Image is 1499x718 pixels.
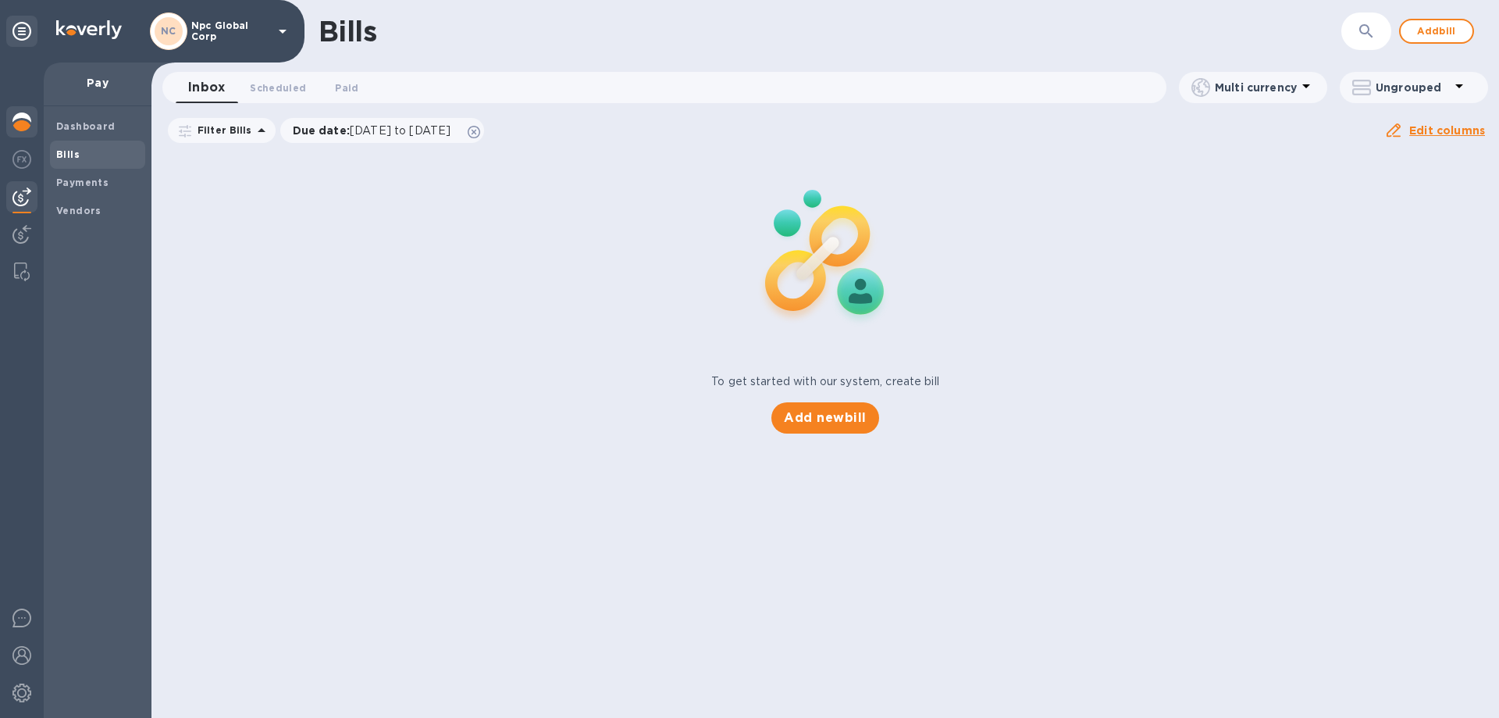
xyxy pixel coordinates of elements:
b: Payments [56,177,109,188]
img: Logo [56,20,122,39]
u: Edit columns [1409,124,1485,137]
p: Multi currency [1215,80,1297,95]
b: Dashboard [56,120,116,132]
div: Due date:[DATE] to [DATE] [280,118,485,143]
button: Addbill [1399,19,1474,44]
p: Pay [56,75,139,91]
span: [DATE] to [DATE] [350,124,450,137]
button: Add newbill [771,402,878,434]
span: Inbox [188,77,225,98]
h1: Bills [319,15,376,48]
p: Ungrouped [1376,80,1450,95]
b: NC [161,25,176,37]
img: Foreign exchange [12,150,31,169]
p: Filter Bills [191,123,252,137]
p: Due date : [293,123,459,138]
p: To get started with our system, create bill [711,373,939,390]
span: Paid [335,80,358,96]
p: Npc Global Corp [191,20,269,42]
div: Unpin categories [6,16,37,47]
b: Bills [56,148,80,160]
b: Vendors [56,205,101,216]
span: Add new bill [784,409,866,427]
span: Scheduled [250,80,306,96]
span: Add bill [1413,22,1460,41]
